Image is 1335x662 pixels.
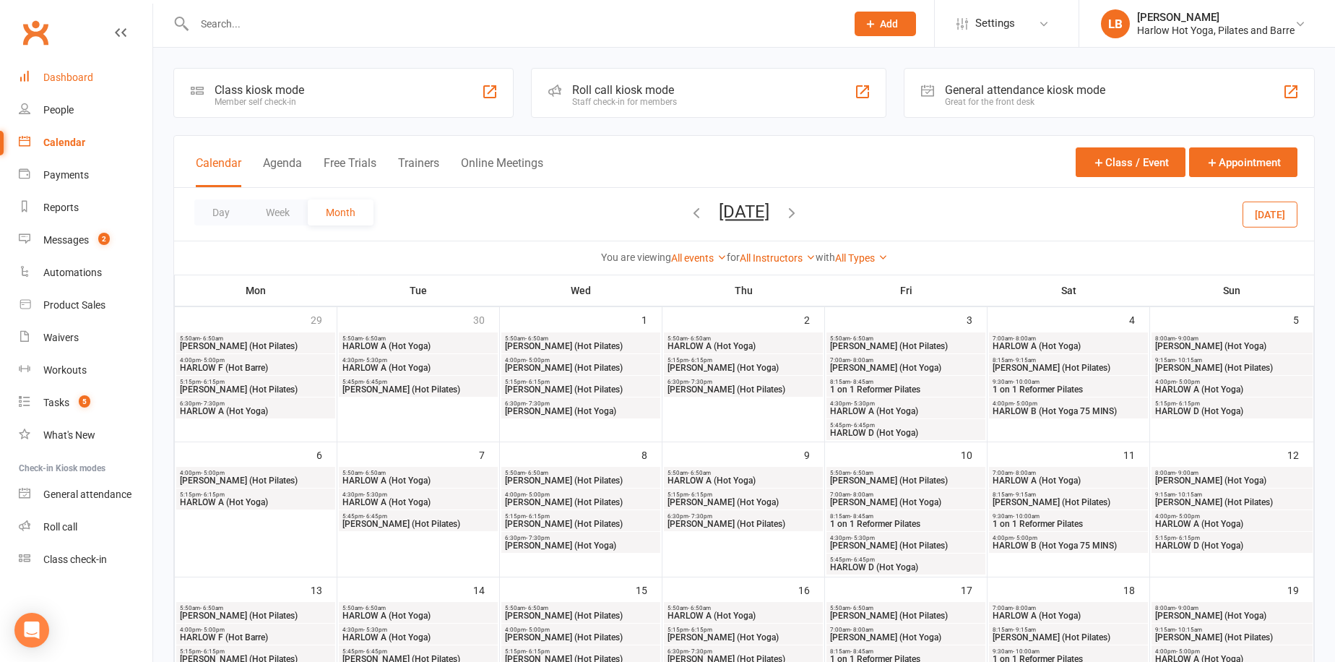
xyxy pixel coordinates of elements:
span: - 8:00am [850,357,873,364]
span: - 9:15am [1013,357,1036,364]
span: 4:30pm [829,400,982,407]
span: [PERSON_NAME] (Hot Pilates) [829,541,982,550]
span: 5:15pm [179,491,332,498]
button: [DATE] [1243,201,1297,227]
span: - 6:50am [525,335,548,342]
span: 4:00pm [504,357,657,364]
span: [PERSON_NAME] (Hot Pilates) [179,342,332,351]
span: [PERSON_NAME] (Hot Yoga) [667,633,820,642]
a: Roll call [19,511,152,543]
span: - 6:50am [850,335,873,342]
a: Automations [19,257,152,289]
button: Trainers [398,156,439,187]
span: HARLOW B (Hot Yoga 75 MINS) [992,541,1145,550]
div: 18 [1123,577,1149,601]
span: - 9:00am [1175,470,1198,476]
span: [PERSON_NAME] (Hot Yoga) [504,541,657,550]
span: [PERSON_NAME] (Hot Yoga) [1154,476,1310,485]
span: - 8:00am [1013,605,1036,611]
div: General attendance kiosk mode [945,83,1105,97]
span: [PERSON_NAME] (Hot Pilates) [504,633,657,642]
span: 4:00pm [179,627,332,633]
span: 9:30am [992,379,1145,385]
span: 1 on 1 Reformer Pilates [829,385,982,394]
span: - 5:30pm [363,357,387,364]
span: HARLOW D (Hot Yoga) [1154,407,1310,416]
span: 5:50am [179,605,332,611]
span: - 6:45pm [851,556,875,563]
a: All events [671,252,727,264]
div: 8 [641,442,662,466]
button: [DATE] [719,202,769,222]
th: Mon [175,275,337,306]
span: 5:50am [667,605,820,611]
span: HARLOW A (Hot Yoga) [992,611,1145,620]
th: Sat [988,275,1150,306]
div: Open Intercom Messenger [14,613,49,648]
a: Waivers [19,322,152,354]
span: [PERSON_NAME] (Hot Pilates) [342,385,495,394]
span: - 6:50am [200,605,223,611]
span: 2 [98,233,110,245]
div: 3 [967,307,987,331]
span: 5 [79,395,90,408]
span: - 6:15pm [688,491,712,498]
span: 6:30pm [179,400,332,407]
span: - 8:45am [850,513,873,520]
span: 5:15pm [179,379,332,385]
div: 1 [641,307,662,331]
span: - 6:50am [363,470,386,476]
div: Reports [43,202,79,213]
span: - 6:50am [200,335,223,342]
span: 5:50am [342,605,495,611]
span: HARLOW A (Hot Yoga) [342,611,495,620]
span: 8:15am [829,648,982,655]
div: Dashboard [43,72,93,83]
span: 8:15am [992,627,1145,633]
span: 1 on 1 Reformer Pilates [992,520,1145,528]
span: [PERSON_NAME] (Hot Pilates) [504,611,657,620]
span: 4:00pm [504,627,657,633]
span: [PERSON_NAME] (Hot Pilates) [342,520,495,528]
span: [PERSON_NAME] (Hot Yoga) [829,498,982,507]
span: - 5:00pm [201,470,225,476]
span: 5:15pm [504,513,657,520]
span: 4:00pm [504,491,657,498]
span: - 9:15am [1013,491,1036,498]
span: HARLOW A (Hot Yoga) [179,498,332,507]
span: - 6:15pm [688,357,712,364]
span: [PERSON_NAME] (Hot Pilates) [829,342,982,351]
div: People [43,104,74,116]
span: 9:30am [992,513,1145,520]
span: - 7:30pm [201,400,225,407]
span: [PERSON_NAME] (Hot Pilates) [504,520,657,528]
div: 16 [798,577,824,601]
button: Appointment [1189,147,1297,177]
span: - 6:15pm [526,648,550,655]
span: 5:50am [504,470,657,476]
span: - 8:00am [1013,470,1036,476]
span: - 7:30pm [688,379,712,385]
span: - 6:50am [525,605,548,611]
a: What's New [19,419,152,452]
span: - 5:30pm [363,627,387,633]
span: - 6:45pm [363,513,387,520]
span: 5:45pm [829,556,982,563]
div: 4 [1129,307,1149,331]
span: [PERSON_NAME] (Hot Pilates) [179,476,332,485]
div: General attendance [43,489,131,500]
span: 5:15pm [667,627,820,633]
span: 7:00am [829,627,982,633]
span: - 6:50am [688,605,711,611]
span: - 6:15pm [1176,535,1200,541]
span: Settings [975,7,1015,40]
span: [PERSON_NAME] (Hot Pilates) [829,611,982,620]
span: 5:50am [342,470,495,476]
a: General attendance kiosk mode [19,478,152,511]
span: HARLOW A (Hot Yoga) [342,342,495,351]
span: - 5:30pm [363,491,387,498]
div: Payments [43,169,89,181]
span: - 5:00pm [526,491,550,498]
span: - 9:00am [1175,605,1198,611]
span: - 6:15pm [201,379,225,385]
